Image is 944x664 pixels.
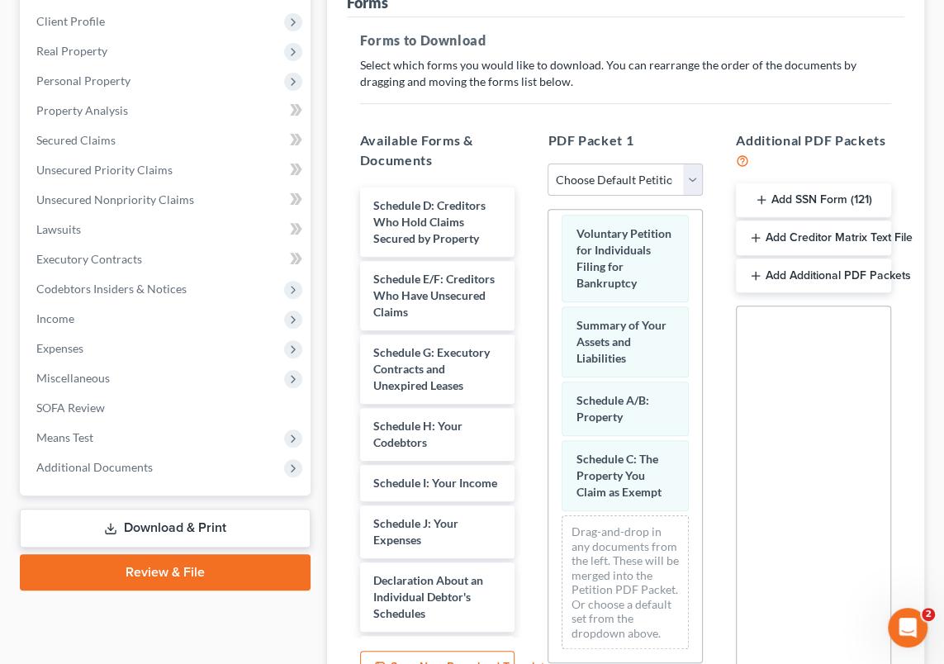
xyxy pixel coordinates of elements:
[576,318,666,365] span: Summary of Your Assets and Liabilities
[23,215,311,244] a: Lawsuits
[20,509,311,548] a: Download & Print
[36,311,74,325] span: Income
[36,74,130,88] span: Personal Property
[736,183,891,218] button: Add SSN Form (121)
[576,393,648,424] span: Schedule A/B: Property
[36,192,194,206] span: Unsecured Nonpriority Claims
[360,57,891,90] p: Select which forms you would like to download. You can rearrange the order of the documents by dr...
[562,515,689,649] div: Drag-and-drop in any documents from the left. These will be merged into the Petition PDF Packet. ...
[373,345,490,392] span: Schedule G: Executory Contracts and Unexpired Leases
[360,130,515,170] h5: Available Forms & Documents
[736,258,891,293] button: Add Additional PDF Packets
[36,133,116,147] span: Secured Claims
[36,14,105,28] span: Client Profile
[36,430,93,444] span: Means Test
[736,130,891,170] h5: Additional PDF Packets
[360,31,891,50] h5: Forms to Download
[36,282,187,296] span: Codebtors Insiders & Notices
[36,401,105,415] span: SOFA Review
[23,96,311,126] a: Property Analysis
[36,371,110,385] span: Miscellaneous
[23,126,311,155] a: Secured Claims
[36,460,153,474] span: Additional Documents
[548,130,703,150] h5: PDF Packet 1
[36,222,81,236] span: Lawsuits
[36,252,142,266] span: Executory Contracts
[36,163,173,177] span: Unsecured Priority Claims
[23,185,311,215] a: Unsecured Nonpriority Claims
[576,226,671,290] span: Voluntary Petition for Individuals Filing for Bankruptcy
[36,341,83,355] span: Expenses
[36,103,128,117] span: Property Analysis
[23,393,311,423] a: SOFA Review
[373,198,486,245] span: Schedule D: Creditors Who Hold Claims Secured by Property
[373,419,463,449] span: Schedule H: Your Codebtors
[36,44,107,58] span: Real Property
[373,476,497,490] span: Schedule I: Your Income
[373,573,483,620] span: Declaration About an Individual Debtor's Schedules
[888,608,927,647] iframe: Intercom live chat
[373,272,495,319] span: Schedule E/F: Creditors Who Have Unsecured Claims
[736,221,891,255] button: Add Creditor Matrix Text File
[576,452,661,499] span: Schedule C: The Property You Claim as Exempt
[20,554,311,590] a: Review & File
[373,516,458,547] span: Schedule J: Your Expenses
[922,608,935,621] span: 2
[23,244,311,274] a: Executory Contracts
[23,155,311,185] a: Unsecured Priority Claims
